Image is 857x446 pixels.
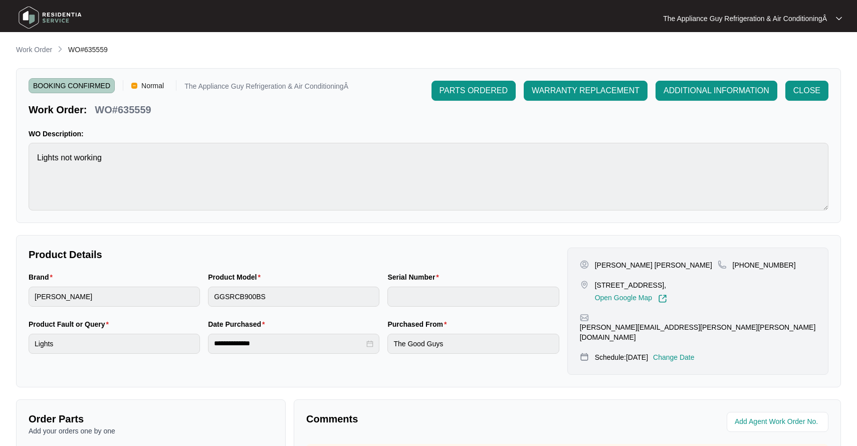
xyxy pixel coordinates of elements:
[663,14,827,24] p: The Appliance Guy Refrigeration & Air ConditioningÂ
[208,287,379,307] input: Product Model
[14,45,54,56] a: Work Order
[29,412,273,426] p: Order Parts
[29,426,273,436] p: Add your orders one by one
[29,78,115,93] span: BOOKING CONFIRMED
[432,81,516,101] button: PARTS ORDERED
[735,416,822,428] input: Add Agent Work Order No.
[387,334,559,354] input: Purchased From
[131,83,137,89] img: Vercel Logo
[387,287,559,307] input: Serial Number
[29,143,828,210] textarea: Lights not working
[440,85,508,97] span: PARTS ORDERED
[595,260,712,270] p: [PERSON_NAME] [PERSON_NAME]
[184,83,348,93] p: The Appliance Guy Refrigeration & Air ConditioningÂ
[836,16,842,21] img: dropdown arrow
[68,46,108,54] span: WO#635559
[785,81,828,101] button: CLOSE
[387,319,451,329] label: Purchased From
[656,81,777,101] button: ADDITIONAL INFORMATION
[580,352,589,361] img: map-pin
[208,272,265,282] label: Product Model
[16,45,52,55] p: Work Order
[29,334,200,354] input: Product Fault or Query
[387,272,443,282] label: Serial Number
[580,280,589,289] img: map-pin
[214,338,364,349] input: Date Purchased
[658,294,667,303] img: Link-External
[306,412,560,426] p: Comments
[595,280,667,290] p: [STREET_ADDRESS],
[580,313,589,322] img: map-pin
[29,103,87,117] p: Work Order:
[29,287,200,307] input: Brand
[15,3,85,33] img: residentia service logo
[580,322,816,342] p: [PERSON_NAME][EMAIL_ADDRESS][PERSON_NAME][PERSON_NAME][DOMAIN_NAME]
[580,260,589,269] img: user-pin
[664,85,769,97] span: ADDITIONAL INFORMATION
[56,45,64,53] img: chevron-right
[208,319,269,329] label: Date Purchased
[595,352,648,362] p: Schedule: [DATE]
[29,248,559,262] p: Product Details
[137,78,168,93] span: Normal
[793,85,820,97] span: CLOSE
[95,103,151,117] p: WO#635559
[29,272,57,282] label: Brand
[524,81,648,101] button: WARRANTY REPLACEMENT
[653,352,695,362] p: Change Date
[733,260,796,270] p: [PHONE_NUMBER]
[595,294,667,303] a: Open Google Map
[532,85,639,97] span: WARRANTY REPLACEMENT
[29,129,828,139] p: WO Description:
[29,319,113,329] label: Product Fault or Query
[718,260,727,269] img: map-pin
